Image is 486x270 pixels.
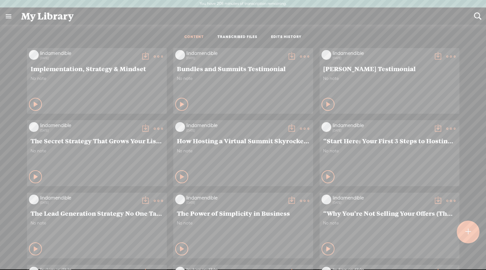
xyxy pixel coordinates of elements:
[31,137,163,145] span: The Secret Strategy That Grows Your List and Validates Your Offer — Without Ads or Reels
[323,148,456,154] span: No note
[186,50,284,57] div: lindamendible
[31,76,163,81] span: No note
[40,201,138,205] div: [DATE]
[31,65,163,72] span: Implementation, Strategy & Mindset
[186,56,284,60] div: [DATE]
[40,122,138,129] div: lindamendible
[200,1,287,6] label: You have 208 minutes of transcription remaining.
[323,209,456,217] span: “Why You're Not Selling Your Offers (The Invisible Roadblocks)”
[31,148,163,154] span: No note
[186,201,284,205] div: [DATE]
[31,209,163,217] span: The Lead Generation Strategy No One Talks About (But Actually Works)
[186,122,284,129] div: lindamendible
[333,50,430,57] div: lindamendible
[29,195,39,204] img: videoLoading.png
[40,195,138,201] div: lindamendible
[177,209,309,217] span: The Power of Simplicity in Business
[333,201,430,205] div: [DATE]
[29,122,39,132] img: videoLoading.png
[333,122,430,129] div: lindamendible
[175,122,185,132] img: videoLoading.png
[177,65,309,72] span: Bundles and Summits Testimonial
[29,50,39,60] img: videoLoading.png
[40,50,138,57] div: lindamendible
[323,137,456,145] span: “Start Here: Your First 3 Steps to Hosting a Virtual Summit or Bundle”
[186,195,284,201] div: lindamendible
[333,129,430,133] div: [DATE]
[177,76,309,81] span: No note
[322,195,331,204] img: videoLoading.png
[323,65,456,72] span: [PERSON_NAME] Testimonial
[175,50,185,60] img: videoLoading.png
[31,220,163,226] span: No note
[177,148,309,154] span: No note
[322,122,331,132] img: videoLoading.png
[322,50,331,60] img: videoLoading.png
[177,220,309,226] span: No note
[17,8,469,25] div: My Library
[323,76,456,81] span: No note
[177,137,309,145] span: How Hosting a Virtual Summit Skyrocketed My Email List & Sales — And Why It Can Work for You Too
[186,129,284,133] div: [DATE]
[184,34,204,40] a: CONTENT
[333,195,430,201] div: lindamendible
[40,56,138,60] div: [DATE]
[175,195,185,204] img: videoLoading.png
[217,34,257,40] a: TRANSCRIBED FILES
[271,34,302,40] a: EDITS HISTORY
[333,56,430,60] div: [DATE]
[40,129,138,133] div: [DATE]
[323,220,456,226] span: No note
